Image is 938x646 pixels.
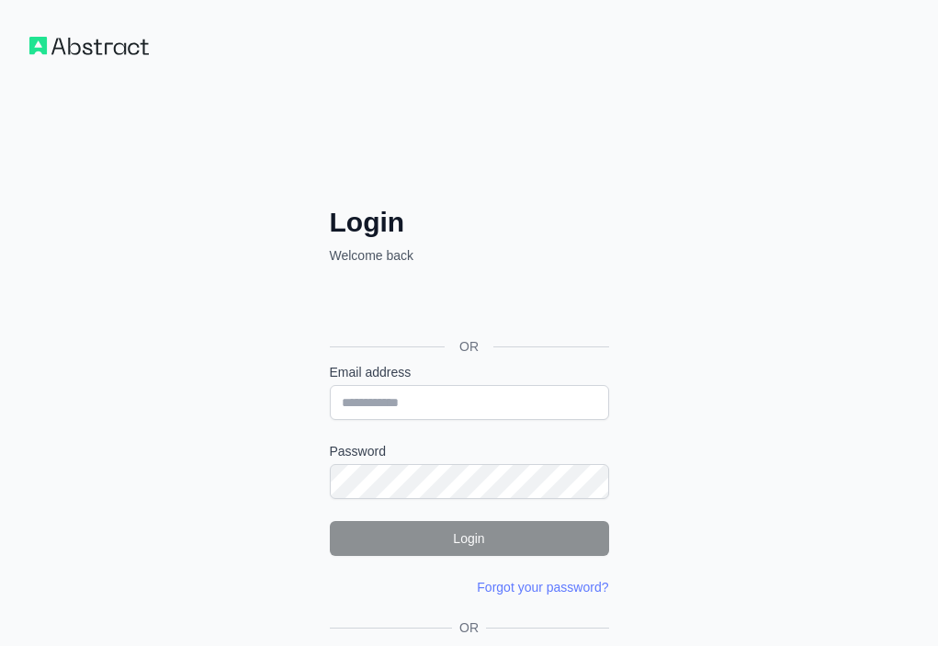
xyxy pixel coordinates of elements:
p: Welcome back [330,246,609,265]
label: Email address [330,363,609,381]
span: OR [445,337,493,356]
a: Forgot your password? [477,580,608,595]
label: Password [330,442,609,460]
span: OR [452,618,486,637]
iframe: Przycisk Zaloguj się przez Google [321,285,615,325]
h2: Login [330,206,609,239]
img: Workflow [29,37,149,55]
button: Login [330,521,609,556]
